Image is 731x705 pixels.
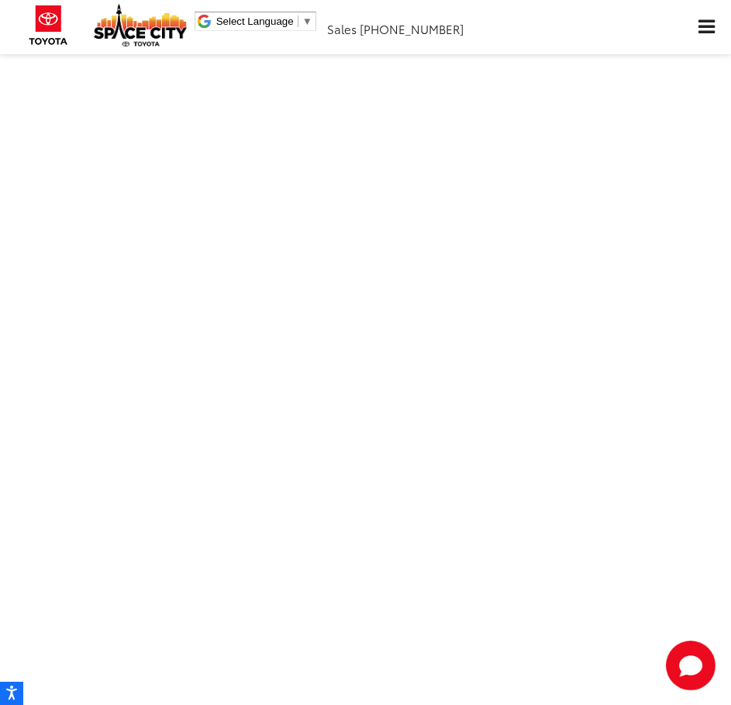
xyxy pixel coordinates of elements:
a: Select Language​ [216,15,312,27]
button: Toggle Chat Window [666,641,715,690]
span: [PHONE_NUMBER] [360,20,464,37]
svg: Start Chat [666,641,715,690]
span: ▼ [302,15,312,27]
img: Space City Toyota [94,4,187,46]
span: Select Language [216,15,294,27]
span: Sales [327,20,357,37]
